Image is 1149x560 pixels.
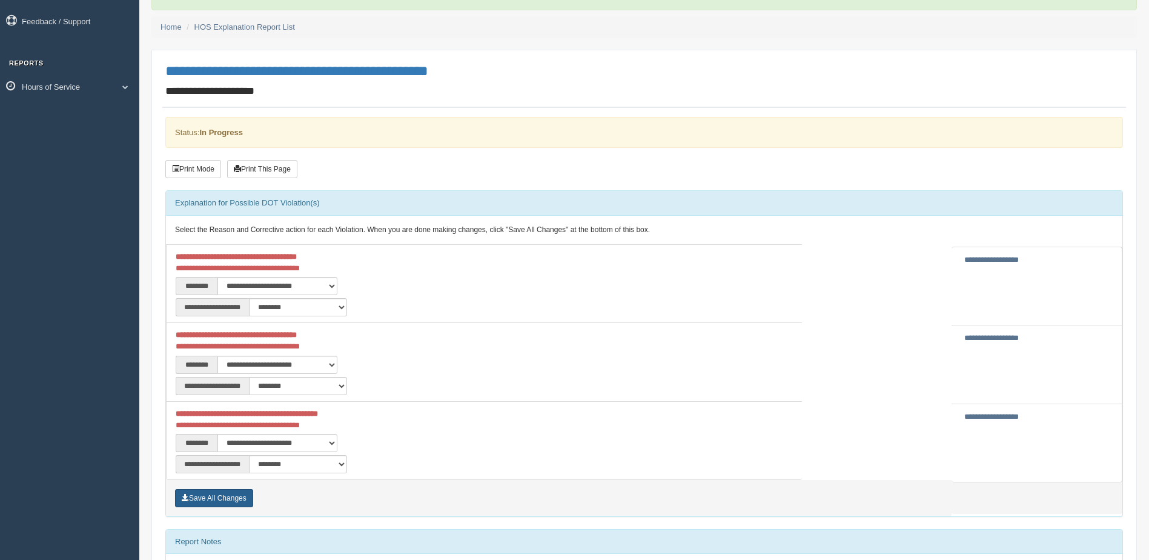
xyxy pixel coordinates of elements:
div: Status: [165,117,1123,148]
a: Home [161,22,182,32]
button: Save [175,489,253,507]
div: Report Notes [166,530,1122,554]
div: Select the Reason and Corrective action for each Violation. When you are done making changes, cli... [166,216,1122,245]
button: Print Mode [165,160,221,178]
button: Print This Page [227,160,297,178]
strong: In Progress [199,128,243,137]
div: Explanation for Possible DOT Violation(s) [166,191,1122,215]
a: HOS Explanation Report List [194,22,295,32]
